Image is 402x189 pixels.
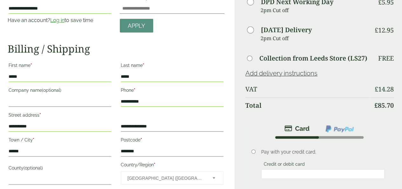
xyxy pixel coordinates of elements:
p: Pay with your credit card. [261,149,385,156]
iframe: Secure card payment input frame [263,171,383,177]
img: ppcp-gateway.png [325,125,354,133]
label: Company name [9,86,111,97]
th: VAT [245,82,370,97]
span: Apply [128,22,145,29]
label: Street address [9,111,111,121]
th: Total [245,98,370,113]
p: Have an account? to save time [8,17,112,24]
abbr: required [154,162,155,167]
span: £ [375,26,378,34]
span: (optional) [24,165,43,171]
label: [DATE] Delivery [261,27,312,33]
p: Free [378,55,394,62]
a: Add delivery instructions [245,69,317,77]
label: County [9,164,111,174]
p: 2pm Cut off [261,5,370,15]
h2: Billing / Shipping [8,43,224,55]
label: Town / City [9,135,111,146]
abbr: required [143,63,144,68]
label: First name [9,61,111,72]
label: Credit or debit card [261,162,307,169]
span: £ [375,85,378,93]
label: Country/Region [121,160,223,171]
abbr: required [140,137,142,142]
abbr: required [31,63,32,68]
img: stripe.png [284,125,310,132]
label: Postcode [121,135,223,146]
label: Phone [121,86,223,97]
a: Apply [120,19,153,33]
span: £ [374,101,378,110]
abbr: required [33,137,34,142]
label: Collection from Leeds Store (LS27) [259,55,367,62]
bdi: 85.70 [374,101,394,110]
span: (optional) [42,88,61,93]
bdi: 14.28 [375,85,394,93]
abbr: required [39,113,41,118]
span: United Kingdom (UK) [127,171,204,185]
a: Log in [50,17,65,23]
bdi: 12.95 [375,26,394,34]
span: Country/Region [121,171,223,185]
abbr: required [134,88,135,93]
p: 2pm Cut off [261,33,370,43]
label: Last name [121,61,223,72]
